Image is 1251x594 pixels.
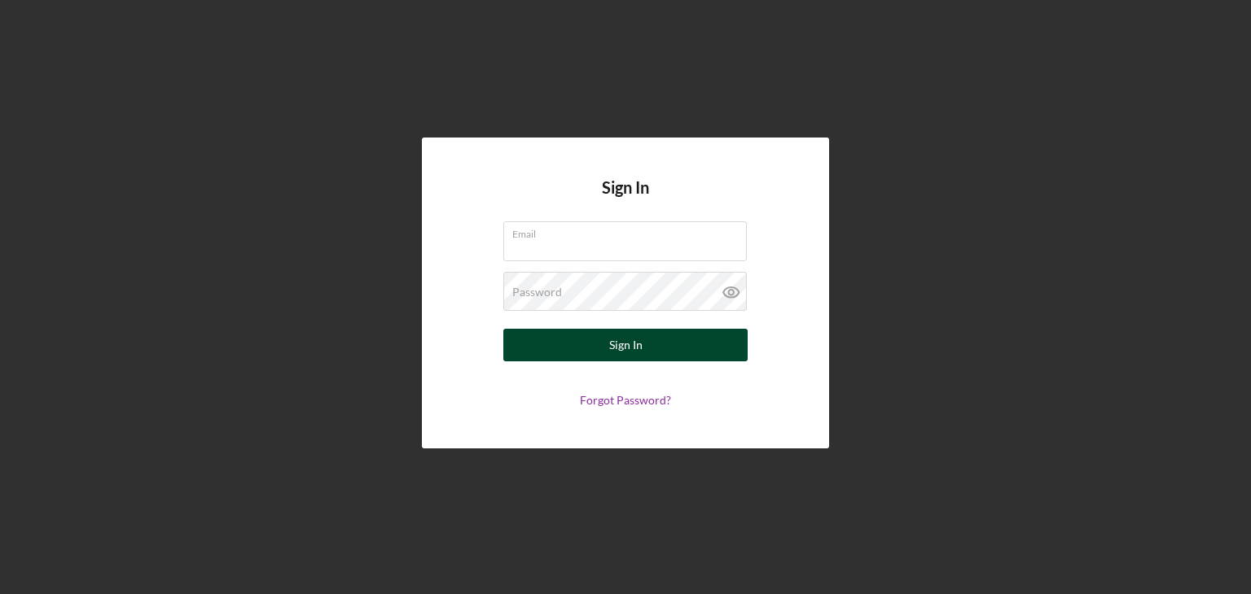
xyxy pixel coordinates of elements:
[602,178,649,221] h4: Sign In
[609,329,643,361] div: Sign In
[512,222,747,240] label: Email
[512,286,562,299] label: Password
[503,329,748,361] button: Sign In
[580,393,671,407] a: Forgot Password?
